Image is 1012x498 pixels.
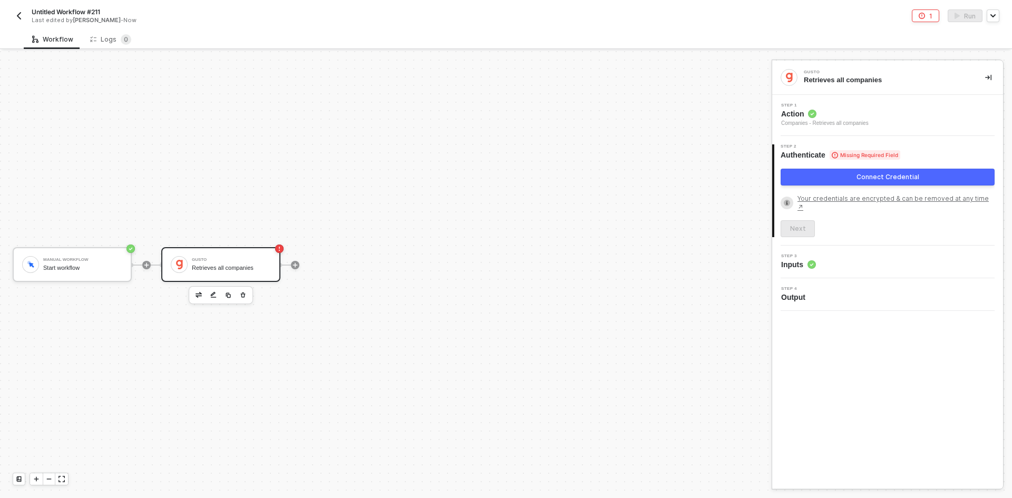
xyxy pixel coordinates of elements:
[781,109,869,119] span: Action
[912,9,939,22] button: 1
[73,16,121,24] span: [PERSON_NAME]
[772,103,1003,128] div: Step 1Action Companies - Retrieves all companies
[804,70,962,74] div: Gusto
[781,144,900,149] span: Step 2
[275,245,284,253] span: icon-error-page
[196,292,202,297] img: edit-cred
[13,9,25,22] button: back
[797,194,995,212] a: Your credentials are encrypted & can be removed at any time ↗
[43,258,122,262] div: Manual Workflow
[804,75,968,85] div: Retrieves all companies
[781,220,815,237] button: Next
[985,74,991,81] span: icon-collapse-right
[32,7,100,16] span: Untitled Workflow #211
[929,12,932,21] div: 1
[222,289,235,301] button: copy-block
[126,245,135,253] span: icon-success-page
[948,9,982,22] button: activateRun
[43,265,122,271] div: Start workflow
[781,287,810,291] span: Step 4
[192,258,271,262] div: Gusto
[781,169,995,185] button: Connect Credential
[192,265,271,271] div: Retrieves all companies
[781,259,816,270] span: Inputs
[784,73,794,82] img: integration-icon
[192,289,205,301] button: edit-cred
[46,476,52,482] span: icon-minus
[207,289,220,301] button: edit-cred
[830,150,900,160] span: Missing Required Field
[857,173,919,181] div: Connect Credential
[225,292,231,298] img: copy-block
[174,260,184,269] img: icon
[781,150,900,160] span: Authenticate
[781,292,810,302] span: Output
[15,12,23,20] img: back
[90,34,131,45] div: Logs
[32,35,73,44] div: Workflow
[210,291,217,299] img: edit-cred
[59,476,65,482] span: icon-expand
[292,262,298,268] span: icon-play
[121,34,131,45] sup: 0
[781,119,869,128] div: Companies - Retrieves all companies
[143,262,150,268] span: icon-play
[919,13,925,19] span: icon-error-page
[32,16,482,24] div: Last edited by - Now
[781,254,816,258] span: Step 3
[26,260,35,269] img: icon
[772,144,1003,237] div: Step 2Authenticate Missing Required FieldConnect CredentialYour credentials are encrypted & can b...
[781,103,869,108] span: Step 1
[33,476,40,482] span: icon-play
